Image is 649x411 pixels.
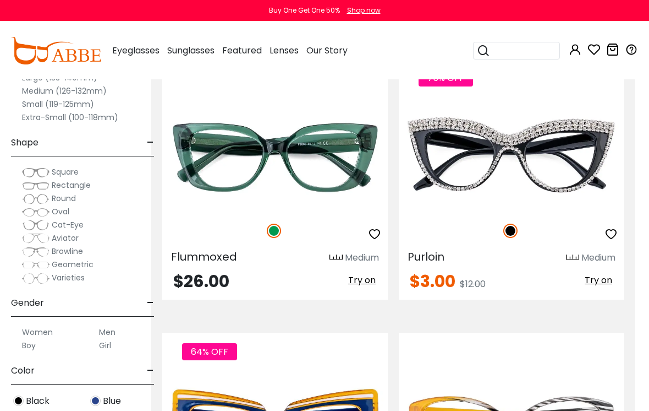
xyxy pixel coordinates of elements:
span: Gender [11,290,44,316]
img: Square.png [22,167,50,178]
img: Black [503,224,518,238]
label: Medium (126-132mm) [22,84,107,98]
label: Girl [99,339,111,352]
div: Medium [345,251,379,264]
label: Extra-Small (100-118mm) [22,111,118,124]
span: Square [52,166,79,177]
img: size ruler [566,254,579,262]
div: Buy One Get One 50% [269,6,340,15]
span: Round [52,193,76,204]
img: abbeglasses.com [11,37,101,64]
img: Varieties.png [22,273,50,284]
img: Aviator.png [22,233,50,244]
span: Black [26,394,50,408]
span: Cat-Eye [52,219,84,230]
img: Geometric.png [22,259,50,271]
span: Featured [222,44,262,57]
img: Cat-Eye.png [22,220,50,231]
span: Rectangle [52,180,91,191]
div: Shop now [347,6,381,15]
span: $26.00 [173,269,229,293]
img: size ruler [329,254,343,262]
img: Black Purloin - Plastic ,Universal Bridge Fit [399,99,624,212]
span: Flummoxed [171,249,237,264]
span: - [147,290,154,316]
label: Women [22,326,53,339]
span: Oval [52,206,69,217]
span: Sunglasses [167,44,215,57]
img: Green [267,224,281,238]
span: Try on [585,274,612,286]
span: Our Story [306,44,348,57]
button: Try on [345,273,379,288]
button: Try on [581,273,615,288]
img: Black [13,396,24,406]
span: - [147,358,154,384]
span: Color [11,358,35,384]
span: Purloin [408,249,444,264]
span: Browline [52,246,83,257]
span: Blue [103,394,121,408]
img: Browline.png [22,246,50,257]
label: Small (119-125mm) [22,98,94,111]
img: Green Flummoxed - Acetate ,Universal Bridge Fit [162,99,388,212]
img: Oval.png [22,207,50,218]
span: Lenses [269,44,299,57]
span: 64% OFF [182,343,237,360]
span: Try on [348,274,376,286]
img: Blue [90,396,101,406]
span: Shape [11,129,38,156]
span: Eyeglasses [112,44,159,57]
span: Aviator [52,232,79,244]
span: Varieties [52,272,85,283]
label: Boy [22,339,36,352]
span: $12.00 [460,278,486,290]
img: Round.png [22,193,50,204]
img: Rectangle.png [22,180,50,191]
label: Men [99,326,116,339]
span: Geometric [52,259,94,270]
div: Medium [581,251,615,264]
span: - [147,129,154,156]
span: $3.00 [410,269,455,293]
a: Shop now [342,6,381,15]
